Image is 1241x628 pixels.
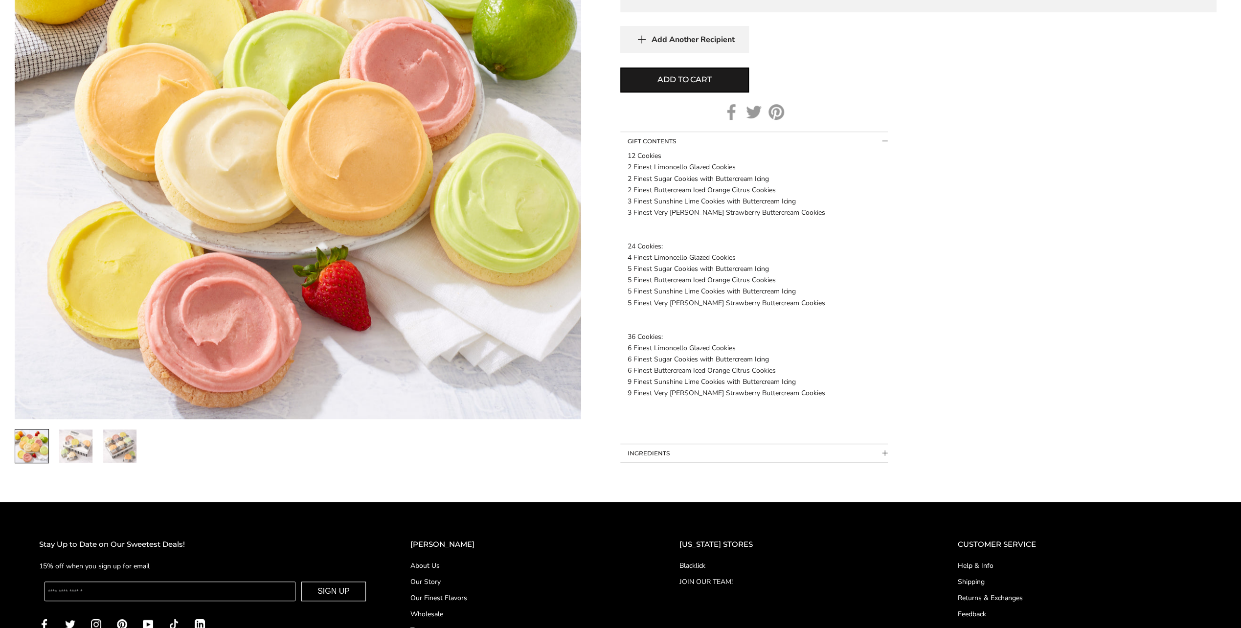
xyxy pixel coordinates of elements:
[39,561,371,572] p: 15% off when you sign up for email
[620,67,749,92] button: Add to cart
[410,577,640,587] a: Our Story
[45,582,295,601] input: Enter your email
[746,104,762,120] a: Twitter
[39,538,371,551] h2: Stay Up to Date on Our Sweetest Deals!
[652,35,735,45] span: Add Another Recipient
[15,429,48,462] img: Just the Cookies - Summer Iced Cookies
[15,428,49,463] a: 1 / 3
[723,104,739,120] a: Facebook
[620,26,749,53] button: Add Another Recipient
[59,428,93,463] a: 2 / 3
[768,104,784,120] a: Pinterest
[679,538,919,551] h2: [US_STATE] STORES
[958,593,1202,603] a: Returns & Exchanges
[679,577,919,587] a: JOIN OUR TEAM!
[679,561,919,571] a: Blacklick
[410,593,640,603] a: Our Finest Flavors
[958,577,1202,587] a: Shipping
[410,538,640,551] h2: [PERSON_NAME]
[620,150,888,443] div: Collapsible block button
[410,561,640,571] a: About Us
[620,132,888,151] button: Collapsible block button
[628,150,880,421] div: 12 Cookies 2 Finest Limoncello Glazed Cookies 2 Finest Sugar Cookies with Buttercream Icing 2 Fin...
[59,429,92,462] img: Just the Cookies - Summer Iced Cookies
[958,538,1202,551] h2: CUSTOMER SERVICE
[8,591,101,620] iframe: Sign Up via Text for Offers
[620,444,888,463] button: Collapsible block button
[958,561,1202,571] a: Help & Info
[103,428,137,463] a: 3 / 3
[410,609,640,619] a: Wholesale
[301,582,366,601] button: SIGN UP
[958,609,1202,619] a: Feedback
[657,74,711,86] span: Add to cart
[103,429,136,462] img: Just the Cookies - Summer Iced Cookies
